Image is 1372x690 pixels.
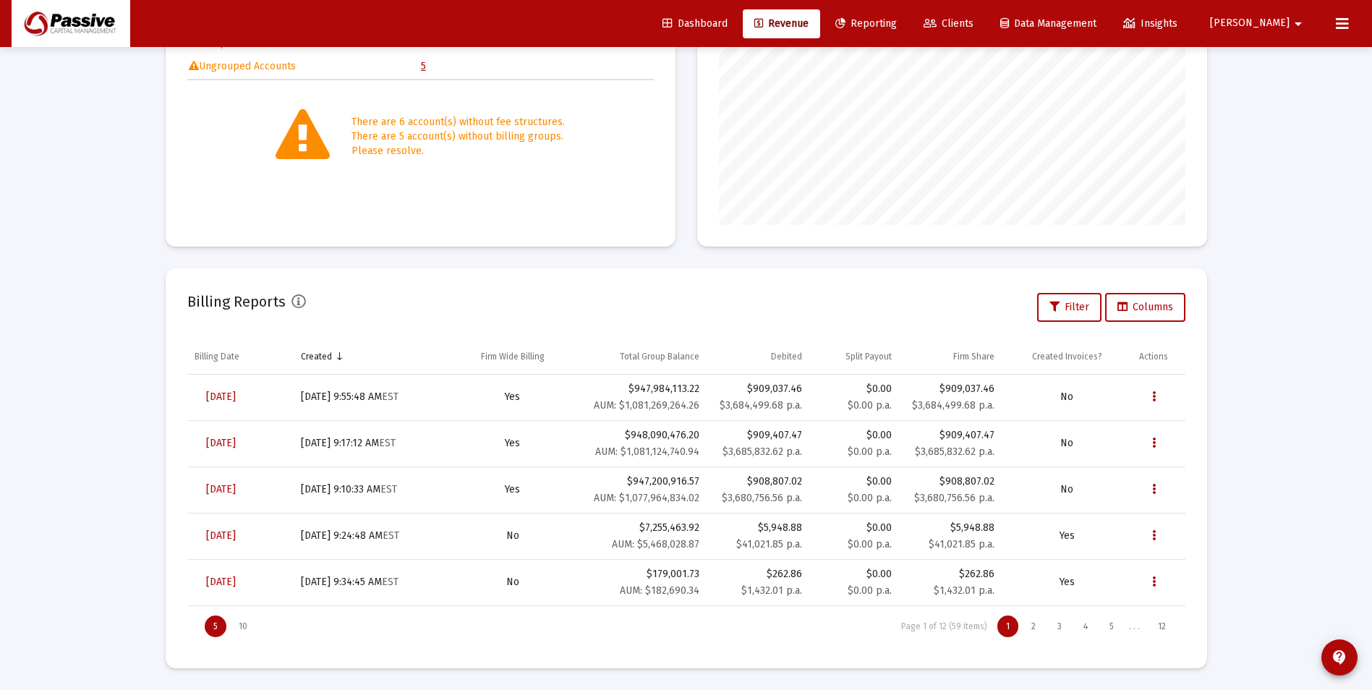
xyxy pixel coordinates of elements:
small: AUM: $182,690.34 [620,584,699,597]
div: Yes [1009,529,1125,543]
small: $1,432.01 p.a. [741,584,802,597]
h2: Billing Reports [187,290,286,313]
div: [DATE] 9:34:45 AM [301,575,441,589]
div: There are 5 account(s) without billing groups. [351,129,565,144]
div: Yes [1009,575,1125,589]
div: No [456,529,568,543]
small: AUM: $5,468,028.87 [612,538,699,550]
span: [DATE] [206,483,236,495]
td: Column Actions [1132,339,1185,374]
button: Columns [1105,293,1185,322]
div: [DATE] 9:24:48 AM [301,529,441,543]
small: $0.00 p.a. [848,399,892,412]
div: $909,407.47 [714,428,802,443]
div: There are 6 account(s) without fee structures. [351,115,565,129]
small: $3,680,756.56 p.a. [722,492,802,504]
small: AUM: $1,081,269,264.26 [594,399,699,412]
div: $5,948.88 [714,521,802,535]
div: Total Group Balance [620,351,699,362]
div: Please resolve. [351,144,565,158]
small: EST [382,576,399,588]
small: $1,432.01 p.a. [934,584,994,597]
div: $909,037.46 [906,382,994,396]
a: Revenue [743,9,820,38]
div: Debited [771,351,802,362]
div: $908,807.02 [906,474,994,489]
span: Dashboard [662,17,728,30]
td: Column Debited [707,339,809,374]
div: $0.00 [817,428,892,459]
small: EST [380,483,397,495]
div: No [1009,390,1125,404]
span: [DATE] [206,529,236,542]
mat-icon: contact_support [1331,649,1348,666]
small: $3,684,499.68 p.a. [912,399,994,412]
div: Firm Wide Billing [481,351,545,362]
div: Billing Date [195,351,239,362]
div: [DATE] 9:55:48 AM [301,390,441,404]
span: Reporting [835,17,897,30]
div: Yes [456,436,568,451]
a: [DATE] [195,475,247,504]
td: Column Firm Share [899,339,1002,374]
small: $3,685,832.62 p.a. [723,446,802,458]
span: [PERSON_NAME] [1210,17,1290,30]
div: Display 5 items on page [205,616,226,637]
span: Filter [1049,301,1089,313]
a: Dashboard [651,9,739,38]
td: Column Firm Wide Billing [448,339,576,374]
div: . . . [1123,621,1146,632]
div: Yes [456,482,568,497]
div: Page Navigation [187,606,1185,647]
div: $947,200,916.57 [584,474,699,506]
a: [DATE] [195,429,247,458]
a: [DATE] [195,383,247,412]
a: Reporting [824,9,908,38]
div: $948,090,476.20 [584,428,699,459]
a: Data Management [989,9,1108,38]
button: Filter [1037,293,1102,322]
small: AUM: $1,077,964,834.02 [594,492,699,504]
small: EST [383,529,399,542]
small: $41,021.85 p.a. [736,538,802,550]
div: No [1009,482,1125,497]
div: Actions [1139,351,1168,362]
small: $0.00 p.a. [848,584,892,597]
div: Page 1 [997,616,1018,637]
span: Data Management [1000,17,1096,30]
div: No [1009,436,1125,451]
span: Insights [1123,17,1177,30]
a: Clients [912,9,985,38]
small: EST [382,391,399,403]
div: $262.86 [714,567,802,582]
div: Display 10 items on page [230,616,256,637]
div: Firm Share [953,351,994,362]
td: Column Billing Date [187,339,294,374]
small: $0.00 p.a. [848,446,892,458]
a: [DATE] [195,521,247,550]
div: Page 2 [1023,616,1044,637]
span: [DATE] [206,576,236,588]
div: $909,037.46 [714,382,802,396]
small: $0.00 p.a. [848,492,892,504]
a: [DATE] [195,568,247,597]
a: Insights [1112,9,1189,38]
button: [PERSON_NAME] [1193,9,1324,38]
div: Page 12 [1149,616,1175,637]
small: $0.00 p.a. [848,538,892,550]
mat-icon: arrow_drop_down [1290,9,1307,38]
span: [DATE] [206,437,236,449]
div: Created [301,351,332,362]
div: [DATE] 9:10:33 AM [301,482,441,497]
td: Column Created Invoices? [1002,339,1132,374]
small: AUM: $1,081,124,740.94 [595,446,699,458]
small: $41,021.85 p.a. [929,538,994,550]
div: $262.86 [906,567,994,582]
small: $3,685,832.62 p.a. [915,446,994,458]
td: Column Total Group Balance [576,339,707,374]
span: Columns [1117,301,1173,313]
td: Ungrouped Accounts [189,56,420,77]
div: $0.00 [817,521,892,552]
div: Page 5 [1101,616,1122,637]
div: Data grid [187,339,1185,647]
